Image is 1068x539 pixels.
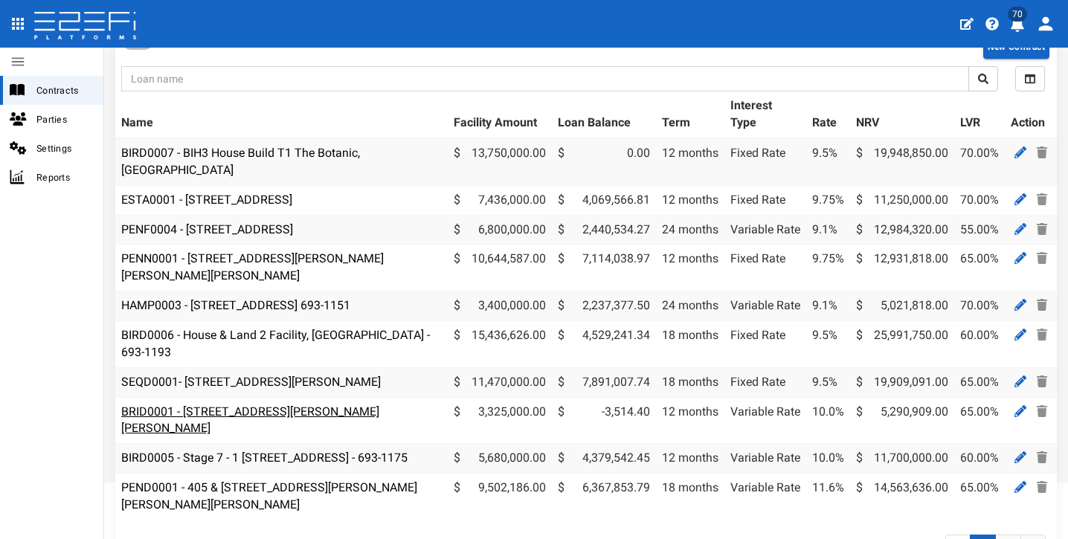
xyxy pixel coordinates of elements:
[448,474,552,520] td: 9,502,186.00
[850,291,954,321] td: 5,021,818.00
[448,91,552,138] th: Facility Amount
[1005,91,1057,138] th: Action
[954,245,1005,291] td: 65.00%
[806,320,850,367] td: 9.5%
[1033,478,1051,497] a: Delete Contract
[121,375,381,389] a: SEQD0001- [STREET_ADDRESS][PERSON_NAME]
[121,298,350,312] a: HAMP0003 - [STREET_ADDRESS] 693-1151
[850,138,954,185] td: 19,948,850.00
[656,474,724,520] td: 18 months
[115,91,448,138] th: Name
[121,404,379,436] a: BRID0001 - [STREET_ADDRESS][PERSON_NAME][PERSON_NAME]
[954,444,1005,474] td: 60.00%
[806,91,850,138] th: Rate
[724,138,806,185] td: Fixed Rate
[552,474,656,520] td: 6,367,853.79
[656,91,724,138] th: Term
[724,367,806,397] td: Fixed Rate
[806,474,850,520] td: 11.6%
[121,222,293,236] a: PENF0004 - [STREET_ADDRESS]
[448,215,552,245] td: 6,800,000.00
[552,444,656,474] td: 4,379,542.45
[724,444,806,474] td: Variable Rate
[1033,220,1051,239] a: Delete Contract
[656,291,724,321] td: 24 months
[552,185,656,215] td: 4,069,566.81
[954,397,1005,444] td: 65.00%
[448,185,552,215] td: 7,436,000.00
[806,245,850,291] td: 9.75%
[954,474,1005,520] td: 65.00%
[121,251,384,283] a: PENN0001 - [STREET_ADDRESS][PERSON_NAME][PERSON_NAME][PERSON_NAME]
[121,328,430,359] a: BIRD0006 - House & Land 2 Facility, [GEOGRAPHIC_DATA] - 693-1193
[36,140,91,157] span: Settings
[850,91,954,138] th: NRV
[850,444,954,474] td: 11,700,000.00
[850,215,954,245] td: 12,984,320.00
[806,215,850,245] td: 9.1%
[1033,448,1051,467] a: Delete Contract
[656,320,724,367] td: 18 months
[36,111,91,128] span: Parties
[656,444,724,474] td: 12 months
[448,291,552,321] td: 3,400,000.00
[36,82,91,99] span: Contracts
[448,397,552,444] td: 3,325,000.00
[954,367,1005,397] td: 65.00%
[656,185,724,215] td: 12 months
[121,193,292,207] a: ESTA0001 - [STREET_ADDRESS]
[806,367,850,397] td: 9.5%
[552,397,656,444] td: -3,514.40
[954,215,1005,245] td: 55.00%
[121,146,360,177] a: BIRD0007 - BIH3 House Build T1 The Botanic, [GEOGRAPHIC_DATA]
[850,367,954,397] td: 19,909,091.00
[954,138,1005,185] td: 70.00%
[850,474,954,520] td: 14,563,636.00
[448,367,552,397] td: 11,470,000.00
[448,245,552,291] td: 10,644,587.00
[1033,402,1051,421] a: Delete Contract
[806,444,850,474] td: 10.0%
[1033,296,1051,314] a: Delete Contract
[724,185,806,215] td: Fixed Rate
[656,215,724,245] td: 24 months
[552,367,656,397] td: 7,891,007.74
[724,215,806,245] td: Variable Rate
[954,185,1005,215] td: 70.00%
[1033,372,1051,391] a: Delete Contract
[724,397,806,444] td: Variable Rate
[850,245,954,291] td: 12,931,818.00
[806,291,850,321] td: 9.1%
[806,138,850,185] td: 9.5%
[1033,143,1051,162] a: Delete Contract
[552,291,656,321] td: 2,237,377.50
[552,91,656,138] th: Loan Balance
[656,138,724,185] td: 12 months
[724,245,806,291] td: Fixed Rate
[850,320,954,367] td: 25,991,750.00
[806,185,850,215] td: 9.75%
[954,91,1005,138] th: LVR
[724,320,806,367] td: Fixed Rate
[656,245,724,291] td: 12 months
[724,291,806,321] td: Variable Rate
[724,91,806,138] th: Interest Type
[121,66,969,91] input: Loan name
[552,320,656,367] td: 4,529,241.34
[656,397,724,444] td: 12 months
[36,169,91,186] span: Reports
[552,245,656,291] td: 7,114,038.97
[724,474,806,520] td: Variable Rate
[850,397,954,444] td: 5,290,909.00
[448,444,552,474] td: 5,680,000.00
[448,320,552,367] td: 15,436,626.00
[121,451,408,465] a: BIRD0005 - Stage 7 - 1 [STREET_ADDRESS] - 693-1175
[1033,249,1051,268] a: Delete Contract
[656,367,724,397] td: 18 months
[850,185,954,215] td: 11,250,000.00
[448,138,552,185] td: 13,750,000.00
[1033,326,1051,344] a: Delete Contract
[1033,190,1051,209] a: Delete Contract
[954,320,1005,367] td: 60.00%
[121,480,417,511] a: PEND0001 - 405 & [STREET_ADDRESS][PERSON_NAME][PERSON_NAME][PERSON_NAME]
